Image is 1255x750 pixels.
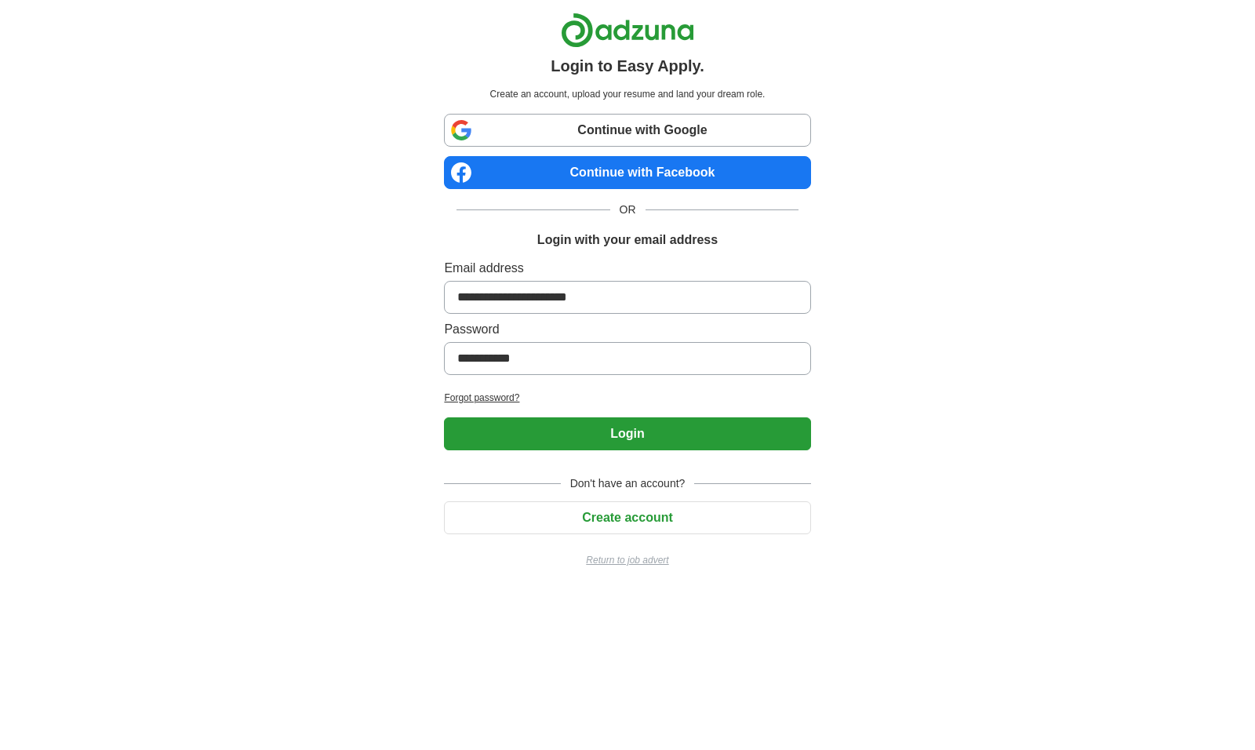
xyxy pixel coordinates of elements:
span: Don't have an account? [561,475,695,492]
a: Continue with Google [444,114,810,147]
label: Email address [444,259,810,278]
a: Forgot password? [444,391,810,405]
a: Continue with Facebook [444,156,810,189]
button: Create account [444,501,810,534]
span: OR [610,202,646,218]
p: Create an account, upload your resume and land your dream role. [447,87,807,101]
h1: Login with your email address [537,231,718,249]
h1: Login to Easy Apply. [551,54,704,78]
button: Login [444,417,810,450]
label: Password [444,320,810,339]
img: Adzuna logo [561,13,694,48]
a: Return to job advert [444,553,810,567]
a: Create account [444,511,810,524]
